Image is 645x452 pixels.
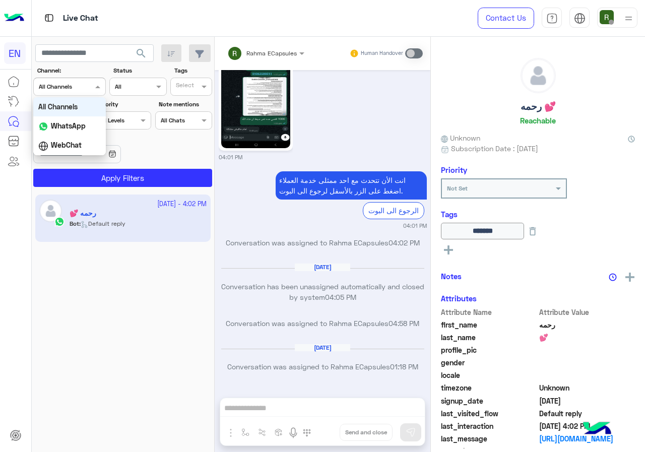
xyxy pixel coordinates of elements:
[33,97,106,155] ng-dropdown-panel: Options list
[246,49,297,57] span: Rahma ECapsules
[38,121,48,132] img: WhatsApp
[478,8,534,29] a: Contact Us
[625,273,634,282] img: add
[441,272,462,281] h6: Notes
[441,408,537,419] span: last_visited_flow
[174,66,211,75] label: Tags
[33,169,212,187] button: Apply Filters
[441,210,635,219] h6: Tags
[159,100,211,109] label: Note mentions
[219,281,427,303] p: Conversation has been unassigned automatically and closed by system
[38,102,78,111] b: All Channels
[441,345,537,355] span: profile_pic
[389,238,420,247] span: 04:02 PM
[113,66,165,75] label: Status
[363,202,424,219] div: الرجوع الى البوت
[129,44,154,66] button: search
[441,396,537,406] span: signup_date
[38,141,48,151] img: WebChat
[539,421,635,431] span: 2025-08-12T13:02:05.076Z
[390,362,418,371] span: 01:18 PM
[539,307,635,317] span: Attribute Value
[539,370,635,380] span: null
[441,307,537,317] span: Attribute Name
[4,8,24,29] img: Logo
[539,396,635,406] span: 2024-03-09T14:54:01.384Z
[622,12,635,25] img: profile
[174,81,194,92] div: Select
[539,433,635,444] a: [URL][DOMAIN_NAME]
[295,264,350,271] h6: [DATE]
[539,332,635,343] span: 💕
[219,361,427,372] p: Conversation was assigned to Rahma ECapsules
[600,10,614,24] img: userImage
[521,101,556,112] h5: رحمه 💕
[51,121,86,130] b: WhatsApp
[135,47,147,59] span: search
[219,318,427,329] p: Conversation was assigned to Rahma ECapsules
[361,49,403,57] small: Human Handover
[441,382,537,393] span: timezone
[37,66,105,75] label: Channel:
[451,143,538,154] span: Subscription Date : [DATE]
[539,382,635,393] span: Unknown
[539,319,635,330] span: رحمه
[441,294,477,303] h6: Attributes
[295,344,350,351] h6: [DATE]
[325,293,356,301] span: 04:05 PM
[542,8,562,29] a: tab
[441,357,537,368] span: gender
[389,319,419,328] span: 04:58 PM
[441,165,467,174] h6: Priority
[539,357,635,368] span: null
[340,424,393,441] button: Send and close
[219,153,242,161] small: 04:01 PM
[219,237,427,248] p: Conversation was assigned to Rahma ECapsules
[441,319,537,330] span: first_name
[441,332,537,343] span: last_name
[221,26,290,148] img: 1293241735542049.jpg
[447,184,468,192] b: Not Set
[98,100,150,109] label: Priority
[574,13,586,24] img: tab
[520,116,556,125] h6: Reachable
[579,412,615,447] img: hulul-logo.png
[4,42,26,64] div: EN
[441,133,480,143] span: Unknown
[441,421,537,431] span: last_interaction
[521,58,555,93] img: defaultAdmin.png
[546,13,558,24] img: tab
[539,408,635,419] span: Default reply
[43,12,55,24] img: tab
[63,12,98,25] p: Live Chat
[441,433,537,444] span: last_message
[51,141,82,149] b: WebChat
[276,171,427,200] p: 12/8/2025, 4:01 PM
[609,273,617,281] img: notes
[403,222,427,230] small: 04:01 PM
[441,370,537,380] span: locale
